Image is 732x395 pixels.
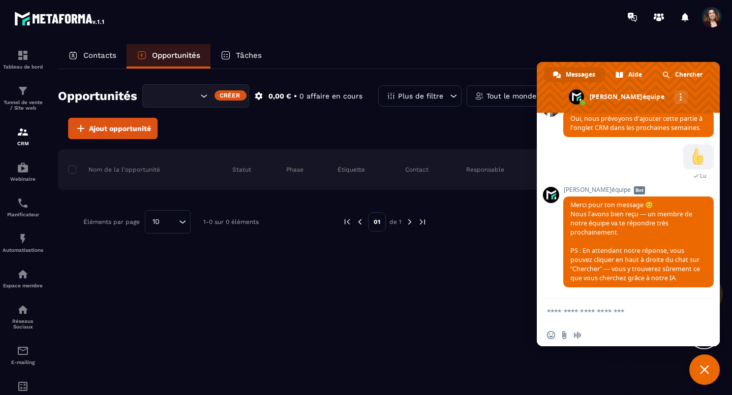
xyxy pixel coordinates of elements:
span: Messages [566,67,595,82]
span: Envoyer un fichier [560,331,568,339]
p: Webinaire [3,176,43,182]
p: Réseaux Sociaux [3,318,43,330]
p: • [294,91,297,101]
img: prev [343,217,352,226]
a: Aide [606,67,652,82]
img: next [405,217,414,226]
p: Automatisations [3,247,43,253]
p: Contact [405,166,429,174]
p: Tâches [236,51,262,60]
input: Search for option [151,90,198,102]
img: automations [17,268,29,280]
p: 0,00 € [268,91,291,101]
p: Étiquette [338,166,365,174]
button: Ajout opportunité [68,118,158,139]
img: automations [17,161,29,174]
div: Search for option [145,210,191,234]
p: Espace membre [3,283,43,288]
img: automations [17,233,29,245]
p: Phase [286,166,303,174]
a: emailemailE-mailing [3,337,43,373]
img: social-network [17,304,29,316]
span: Message audio [573,331,582,339]
a: automationsautomationsEspace membre [3,260,43,296]
a: Opportunités [127,44,210,69]
p: Contacts [83,51,116,60]
span: Oui, nous prévoyons d'ajouter cette partie à l'onglet CRM dans les prochaines semaines. [570,114,703,132]
input: Search for option [163,216,176,227]
p: Tout le monde [486,92,536,100]
p: Tableau de bord [3,64,43,70]
span: Aide [628,67,642,82]
p: Statut [232,166,251,174]
img: formation [17,85,29,97]
a: automationsautomationsWebinaire [3,154,43,189]
img: scheduler [17,197,29,209]
span: Chercher [675,67,703,82]
p: E-mailing [3,359,43,365]
p: Nom de la l'opportunité [68,166,160,174]
a: schedulerschedulerPlanificateur [3,189,43,225]
a: formationformationCRM [3,118,43,154]
span: [PERSON_NAME]équipe [563,186,714,193]
div: Créer [215,90,247,101]
p: Plus de filtre [398,92,443,100]
h2: Opportunités [58,86,137,106]
img: next [418,217,427,226]
a: Chercher [653,67,713,82]
span: Bot [634,186,645,194]
span: Ajout opportunité [89,123,151,134]
img: formation [17,126,29,138]
img: prev [355,217,364,226]
textarea: Entrez votre message... [547,299,689,324]
a: Tâches [210,44,272,69]
a: Contacts [58,44,127,69]
span: Lu [700,172,707,179]
img: accountant [17,380,29,392]
img: formation [17,49,29,61]
p: Responsable [466,166,504,174]
p: 0 affaire en cours [299,91,362,101]
span: Insérer un emoji [547,331,555,339]
p: Planificateur [3,212,43,217]
a: social-networksocial-networkRéseaux Sociaux [3,296,43,337]
a: Fermer le chat [689,354,720,385]
p: de 1 [389,218,402,226]
p: Tunnel de vente / Site web [3,100,43,111]
p: CRM [3,141,43,146]
a: Messages [544,67,605,82]
p: Éléments par page [83,218,140,225]
span: Merci pour ton message 😊 Nous l’avons bien reçu — un membre de notre équipe va te répondre très p... [570,201,700,282]
a: automationsautomationsAutomatisations [3,225,43,260]
a: formationformationTableau de bord [3,42,43,77]
p: 01 [368,212,386,232]
p: Opportunités [152,51,200,60]
p: 1-0 sur 0 éléments [203,218,259,225]
span: 10 [149,216,163,227]
div: Search for option [142,84,249,108]
a: formationformationTunnel de vente / Site web [3,77,43,118]
img: logo [14,9,106,27]
img: email [17,345,29,357]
